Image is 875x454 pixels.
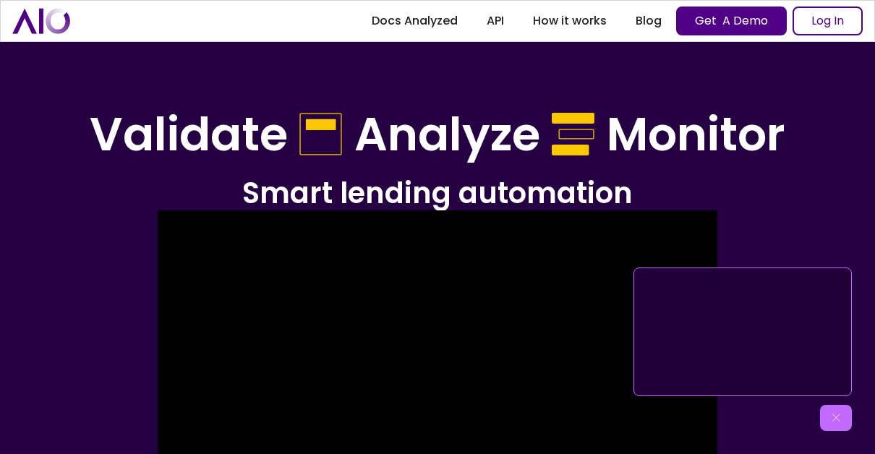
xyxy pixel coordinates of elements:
a: Docs Analyzed [357,8,472,34]
iframe: AIO - powering financial decision making [640,274,846,390]
a: Blog [621,8,676,34]
h2: Smart lending automation [25,174,850,212]
a: home [12,8,70,33]
a: Log In [793,7,863,35]
h1: Validate [90,107,288,163]
a: API [472,8,518,34]
h1: Monitor [607,107,785,163]
a: How it works [518,8,621,34]
a: Get A Demo [676,7,787,35]
h1: Analyze [354,107,540,163]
